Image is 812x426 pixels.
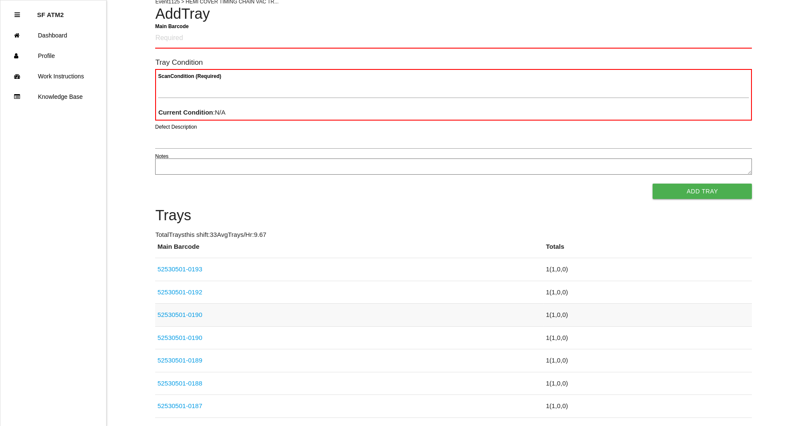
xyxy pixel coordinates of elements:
h4: Trays [155,207,752,224]
h6: Tray Condition [155,58,752,66]
th: Totals [544,242,752,258]
button: Add Tray [653,184,752,199]
p: Total Trays this shift: 33 Avg Trays /Hr: 9.67 [155,230,752,240]
th: Main Barcode [155,242,543,258]
label: Notes [155,153,168,160]
a: Profile [0,46,106,66]
td: 1 ( 1 , 0 , 0 ) [544,372,752,395]
a: 52530501-0193 [157,265,202,273]
a: 52530501-0189 [157,357,202,364]
a: Dashboard [0,25,106,46]
td: 1 ( 1 , 0 , 0 ) [544,326,752,349]
td: 1 ( 1 , 0 , 0 ) [544,349,752,372]
td: 1 ( 1 , 0 , 0 ) [544,304,752,327]
td: 1 ( 1 , 0 , 0 ) [544,395,752,418]
b: Main Barcode [155,23,189,29]
a: 52530501-0187 [157,402,202,409]
td: 1 ( 1 , 0 , 0 ) [544,258,752,281]
a: 52530501-0190 [157,311,202,318]
p: SF ATM2 [37,5,64,18]
span: : N/A [158,109,225,116]
b: Scan Condition (Required) [158,73,221,79]
b: Current Condition [158,109,213,116]
a: Knowledge Base [0,86,106,107]
a: Work Instructions [0,66,106,86]
h4: Add Tray [155,6,752,22]
label: Defect Description [155,123,197,131]
div: Close [14,5,20,25]
a: 52530501-0192 [157,288,202,296]
td: 1 ( 1 , 0 , 0 ) [544,281,752,304]
a: 52530501-0190 [157,334,202,341]
input: Required [155,29,752,49]
a: 52530501-0188 [157,380,202,387]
